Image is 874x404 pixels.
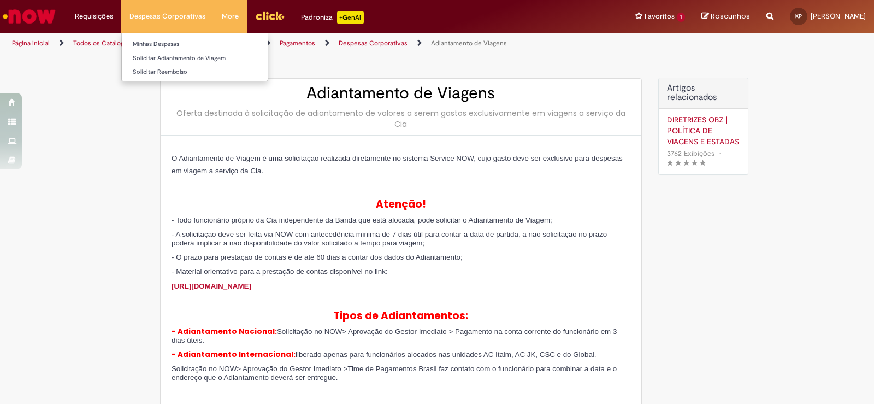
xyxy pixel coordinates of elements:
[667,149,714,158] span: 3762 Exibições
[337,11,364,24] p: +GenAi
[172,230,607,247] span: - A solicitação deve ser feita via NOW com antecedência mínima de 7 dias útil para contar a data ...
[667,84,740,103] h3: Artigos relacionados
[122,66,268,78] a: Solicitar Reembolso
[172,327,617,344] span: Solicitação no NOW> Aprovação do Gestor Imediato > Pagamento na conta corrente do funcionário em ...
[75,11,113,22] span: Requisições
[172,154,623,175] span: O Adiantamento de Viagem é uma solicitação realizada diretamente no sistema Service NOW, cujo gas...
[431,39,507,48] a: Adiantamento de Viagens
[129,11,205,22] span: Despesas Corporativas
[222,11,239,22] span: More
[301,11,364,24] div: Padroniza
[172,282,251,290] a: [URL][DOMAIN_NAME]
[122,38,268,50] a: Minhas Despesas
[811,11,866,21] span: [PERSON_NAME]
[172,267,388,276] span: - Material orientativo para a prestação de contas disponível no link:
[711,11,750,21] span: Rascunhos
[172,326,277,337] span: - Adiantamento Nacional:
[677,13,685,22] span: 1
[73,39,131,48] a: Todos os Catálogos
[645,11,675,22] span: Favoritos
[172,84,630,102] h2: Adiantamento de Viagens
[296,350,596,359] span: liberado apenas para funcionários alocados nas unidades AC Itaim, AC JK, CSC e do Global.
[717,146,723,161] span: •
[667,114,740,147] a: DIRETRIZES OBZ | POLÍTICA DE VIAGENS E ESTADAS
[172,365,617,382] span: Solicitação no NOW> Aprovação do Gestor Imediato >Time de Pagamentos Brasil faz contato com o fun...
[12,39,50,48] a: Página inicial
[339,39,408,48] a: Despesas Corporativas
[8,33,575,54] ul: Trilhas de página
[172,216,552,224] span: - Todo funcionário próprio da Cia independente da Banda que está alocada, pode solicitar o Adiant...
[172,349,296,360] span: - Adiantamento Internacional:
[333,308,468,323] span: Tipos de Adiantamentos:
[172,253,463,261] span: - O prazo para prestação de contas é de até 60 dias a contar dos dados do Adiantamento;
[172,108,630,130] div: Oferta destinada à solicitação de adiantamento de valores a serem gastos exclusivamente em viagen...
[122,52,268,65] a: Solicitar Adiantamento de Viagem
[701,11,750,22] a: Rascunhos
[121,33,268,81] ul: Despesas Corporativas
[255,8,285,24] img: click_logo_yellow_360x200.png
[376,197,426,212] span: Atenção!
[1,5,57,27] img: ServiceNow
[795,13,802,20] span: KP
[280,39,315,48] a: Pagamentos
